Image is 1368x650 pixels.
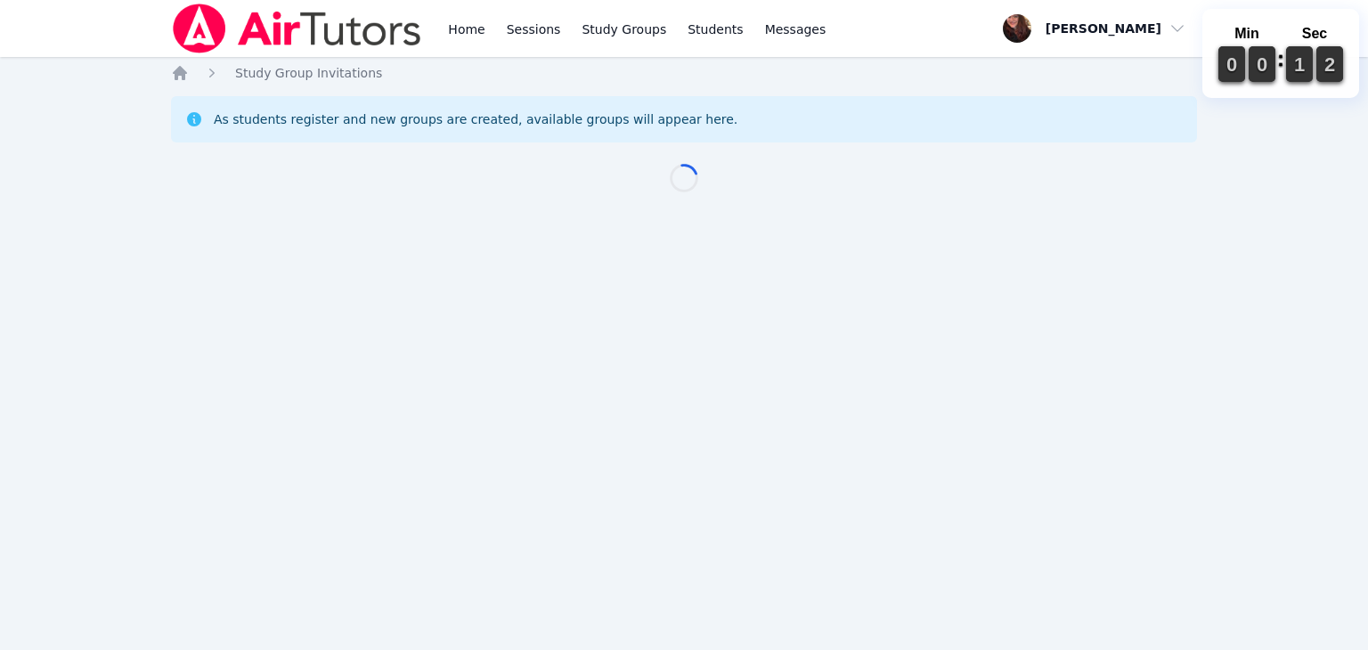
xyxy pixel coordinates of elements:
[765,20,826,38] span: Messages
[214,110,737,128] div: As students register and new groups are created, available groups will appear here.
[235,66,382,80] span: Study Group Invitations
[171,4,423,53] img: Air Tutors
[171,64,1197,82] nav: Breadcrumb
[235,64,382,82] a: Study Group Invitations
